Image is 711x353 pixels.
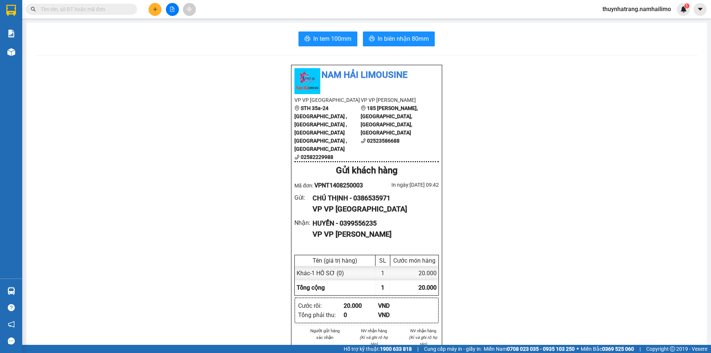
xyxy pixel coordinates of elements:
span: thuynhatrang.namhailimo [597,4,677,14]
div: 0 [344,310,378,320]
div: HUYỀN - 0399556235 [313,218,433,229]
span: Tổng cộng [297,284,325,291]
span: printer [304,36,310,43]
span: In biên nhận 80mm [378,34,429,43]
strong: 0708 023 035 - 0935 103 250 [507,346,575,352]
li: Người gửi hàng xác nhận [309,327,341,341]
strong: 0369 525 060 [602,346,634,352]
span: caret-down [697,6,704,13]
span: Hỗ trợ kỹ thuật: [344,345,412,353]
button: aim [183,3,196,16]
span: Miền Nam [484,345,575,353]
span: | [417,345,418,353]
span: Cung cấp máy in - giấy in: [424,345,482,353]
div: Mã đơn: [294,181,367,190]
span: ⚪️ [577,347,579,350]
span: Miền Bắc [581,345,634,353]
span: | [640,345,641,353]
span: 1 [381,284,384,291]
li: NV nhận hàng [358,327,390,334]
div: Gửi : [294,193,313,202]
span: question-circle [8,304,15,311]
div: Nhận : [294,218,313,227]
div: SL [377,257,388,264]
img: warehouse-icon [7,48,15,56]
span: printer [369,36,375,43]
span: Khác - 1 HỐ SƠ (0) [297,270,344,277]
li: VP VP [GEOGRAPHIC_DATA] [294,96,361,104]
li: NV nhận hàng [407,327,439,334]
li: Nam Hải Limousine [294,68,439,82]
div: Gửi khách hàng [294,164,439,178]
i: (Kí và ghi rõ họ tên) [409,335,437,347]
button: printerIn biên nhận 80mm [363,31,435,46]
span: environment [294,106,300,111]
sup: 1 [684,3,690,9]
span: phone [294,154,300,160]
div: 1 [375,266,390,280]
strong: 1900 633 818 [380,346,412,352]
span: In tem 100mm [313,34,351,43]
b: STH 35a-24 [GEOGRAPHIC_DATA] , [GEOGRAPHIC_DATA] , [GEOGRAPHIC_DATA] [GEOGRAPHIC_DATA] , [GEOGRAP... [294,105,347,152]
span: VPNT1408250003 [314,182,363,189]
span: file-add [170,7,175,12]
button: printerIn tem 100mm [298,31,357,46]
i: (Kí và ghi rõ họ tên) [360,335,388,347]
span: copyright [670,346,675,352]
div: VND [378,310,413,320]
img: logo.jpg [294,68,320,94]
input: Tìm tên, số ĐT hoặc mã đơn [41,5,128,13]
span: search [31,7,36,12]
div: CHÚ THỊNH - 0386535971 [313,193,433,203]
button: file-add [166,3,179,16]
button: plus [148,3,161,16]
span: aim [187,7,192,12]
b: 02523586688 [367,138,400,144]
div: 20.000 [390,266,438,280]
span: plus [153,7,158,12]
div: Tổng phải thu : [298,310,344,320]
span: environment [361,106,366,111]
span: notification [8,321,15,328]
button: caret-down [694,3,707,16]
li: VP VP [PERSON_NAME] [361,96,427,104]
div: VP VP [GEOGRAPHIC_DATA] [313,203,433,215]
div: Tên (giá trị hàng) [297,257,373,264]
div: 20.000 [344,301,378,310]
span: 1 [685,3,688,9]
div: In ngày: [DATE] 09:42 [367,181,439,189]
div: VP VP [PERSON_NAME] [313,229,433,240]
b: 02582229988 [301,154,333,160]
img: logo-vxr [6,5,16,16]
span: phone [361,138,366,143]
span: 20.000 [418,284,437,291]
img: warehouse-icon [7,287,15,295]
div: Cước rồi : [298,301,344,310]
span: message [8,337,15,344]
b: 185 [PERSON_NAME], [GEOGRAPHIC_DATA], [GEOGRAPHIC_DATA], [GEOGRAPHIC_DATA] [361,105,418,136]
img: solution-icon [7,30,15,37]
div: Cước món hàng [392,257,437,264]
div: VND [378,301,413,310]
img: icon-new-feature [680,6,687,13]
